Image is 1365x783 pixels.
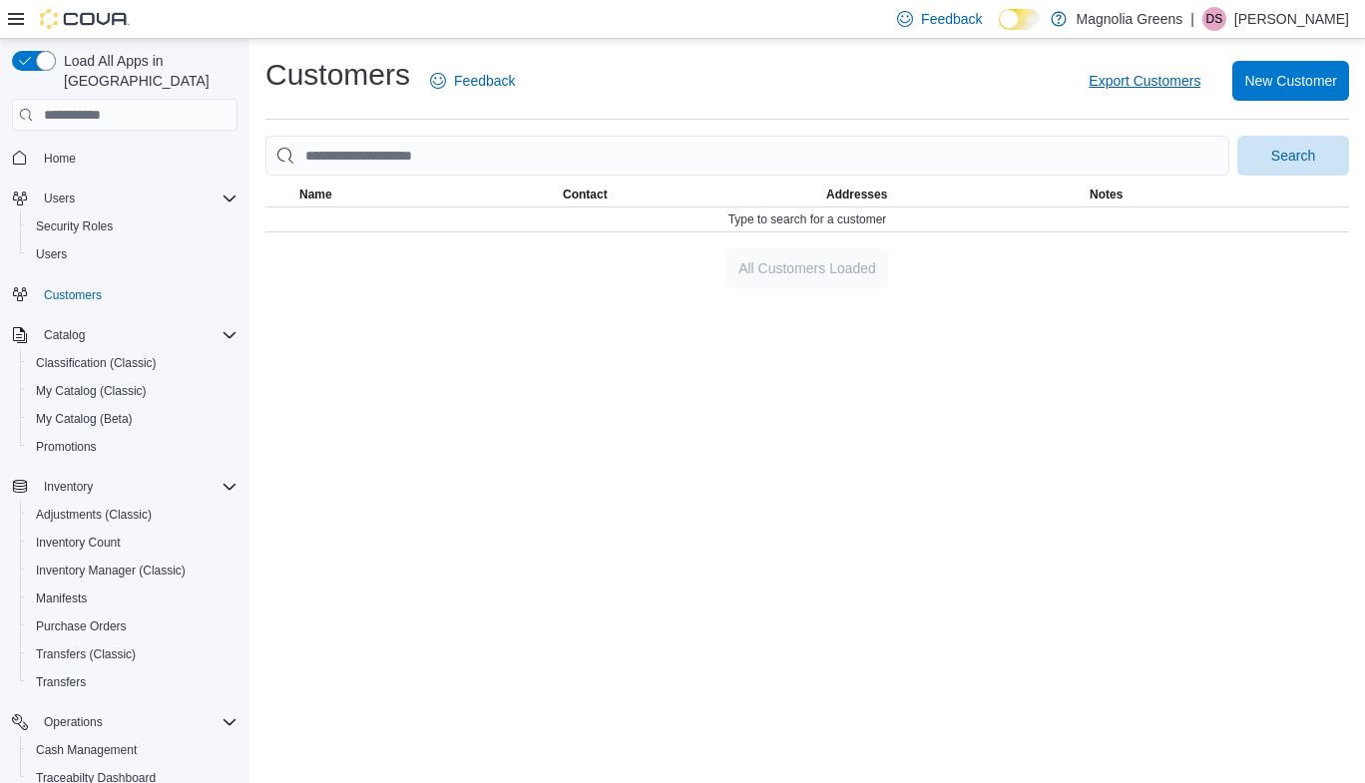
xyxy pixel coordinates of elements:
[28,407,237,431] span: My Catalog (Beta)
[826,187,887,202] span: Addresses
[4,143,245,172] button: Home
[44,287,102,303] span: Customers
[44,191,75,206] span: Users
[1081,61,1208,101] button: Export Customers
[20,612,245,640] button: Purchase Orders
[36,282,237,307] span: Customers
[1237,136,1349,176] button: Search
[738,258,876,278] span: All Customers Loaded
[28,587,95,610] a: Manifests
[28,670,94,694] a: Transfers
[44,714,103,730] span: Operations
[726,248,888,288] button: All Customers Loaded
[36,323,93,347] button: Catalog
[20,585,245,612] button: Manifests
[999,9,1041,30] input: Dark Mode
[36,507,152,523] span: Adjustments (Classic)
[36,218,113,234] span: Security Roles
[28,407,141,431] a: My Catalog (Beta)
[20,501,245,529] button: Adjustments (Classic)
[36,439,97,455] span: Promotions
[28,379,155,403] a: My Catalog (Classic)
[1090,187,1123,202] span: Notes
[20,529,245,557] button: Inventory Count
[28,614,237,638] span: Purchase Orders
[28,379,237,403] span: My Catalog (Classic)
[20,640,245,668] button: Transfers (Classic)
[44,327,85,343] span: Catalog
[36,323,237,347] span: Catalog
[36,646,136,662] span: Transfers (Classic)
[44,479,93,495] span: Inventory
[28,531,129,555] a: Inventory Count
[36,618,127,634] span: Purchase Orders
[28,503,160,527] a: Adjustments (Classic)
[4,473,245,501] button: Inventory
[454,71,515,91] span: Feedback
[28,435,237,459] span: Promotions
[36,411,133,427] span: My Catalog (Beta)
[28,242,75,266] a: Users
[265,55,410,95] h1: Customers
[1089,71,1200,91] span: Export Customers
[563,187,608,202] span: Contact
[44,151,76,167] span: Home
[28,587,237,610] span: Manifests
[28,531,237,555] span: Inventory Count
[28,503,237,527] span: Adjustments (Classic)
[28,738,145,762] a: Cash Management
[20,240,245,268] button: Users
[36,355,157,371] span: Classification (Classic)
[36,246,67,262] span: Users
[921,9,982,29] span: Feedback
[20,212,245,240] button: Security Roles
[36,475,101,499] button: Inventory
[36,563,186,579] span: Inventory Manager (Classic)
[28,642,144,666] a: Transfers (Classic)
[299,187,332,202] span: Name
[28,670,237,694] span: Transfers
[28,242,237,266] span: Users
[36,383,147,399] span: My Catalog (Classic)
[1271,146,1315,166] span: Search
[28,214,121,238] a: Security Roles
[28,642,237,666] span: Transfers (Classic)
[36,710,111,734] button: Operations
[28,559,237,583] span: Inventory Manager (Classic)
[36,187,83,210] button: Users
[36,145,237,170] span: Home
[36,283,110,307] a: Customers
[28,214,237,238] span: Security Roles
[1244,71,1337,91] span: New Customer
[1202,7,1226,31] div: Dennis Sanders
[1206,7,1223,31] span: DS
[1077,7,1183,31] p: Magnolia Greens
[36,535,121,551] span: Inventory Count
[728,211,887,227] span: Type to search for a customer
[20,557,245,585] button: Inventory Manager (Classic)
[20,736,245,764] button: Cash Management
[28,435,105,459] a: Promotions
[4,321,245,349] button: Catalog
[1234,7,1349,31] p: [PERSON_NAME]
[28,351,237,375] span: Classification (Classic)
[36,674,86,690] span: Transfers
[20,668,245,696] button: Transfers
[20,405,245,433] button: My Catalog (Beta)
[20,433,245,461] button: Promotions
[36,742,137,758] span: Cash Management
[4,280,245,309] button: Customers
[28,738,237,762] span: Cash Management
[28,614,135,638] a: Purchase Orders
[36,187,237,210] span: Users
[20,377,245,405] button: My Catalog (Classic)
[28,351,165,375] a: Classification (Classic)
[20,349,245,377] button: Classification (Classic)
[36,710,237,734] span: Operations
[36,475,237,499] span: Inventory
[40,9,130,29] img: Cova
[36,590,87,606] span: Manifests
[36,147,84,171] a: Home
[999,30,1000,31] span: Dark Mode
[56,51,237,91] span: Load All Apps in [GEOGRAPHIC_DATA]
